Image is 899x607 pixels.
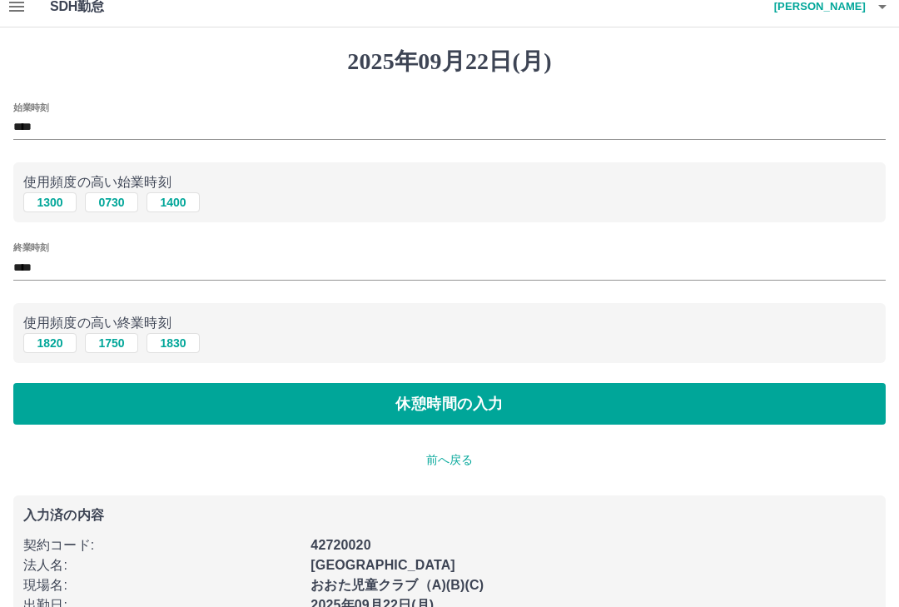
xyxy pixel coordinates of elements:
p: 契約コード : [23,535,300,555]
button: 1300 [23,192,77,212]
button: 0730 [85,192,138,212]
p: 入力済の内容 [23,509,876,522]
label: 始業時刻 [13,101,48,113]
p: 使用頻度の高い終業時刻 [23,313,876,333]
p: 法人名 : [23,555,300,575]
p: 現場名 : [23,575,300,595]
button: 1750 [85,333,138,353]
p: 使用頻度の高い始業時刻 [23,172,876,192]
label: 終業時刻 [13,241,48,254]
button: 1400 [147,192,200,212]
button: 1830 [147,333,200,353]
b: おおた児童クラブ（A)(B)(C) [310,578,484,592]
button: 1820 [23,333,77,353]
b: [GEOGRAPHIC_DATA] [310,558,455,572]
h1: 2025年09月22日(月) [13,47,886,76]
b: 42720020 [310,538,370,552]
p: 前へ戻る [13,451,886,469]
button: 休憩時間の入力 [13,383,886,425]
